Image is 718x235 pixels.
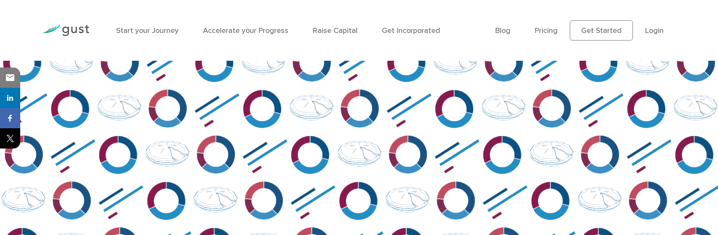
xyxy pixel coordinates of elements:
[495,26,510,35] a: Blog
[382,26,440,35] a: Get Incorporated
[535,26,558,35] a: Pricing
[313,26,358,35] a: Raise Capital
[203,26,288,35] a: Accelerate your Progress
[116,26,179,35] a: Start your Journey
[645,26,664,35] a: Login
[42,25,89,36] img: Gust Logo
[570,20,633,41] a: Get Started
